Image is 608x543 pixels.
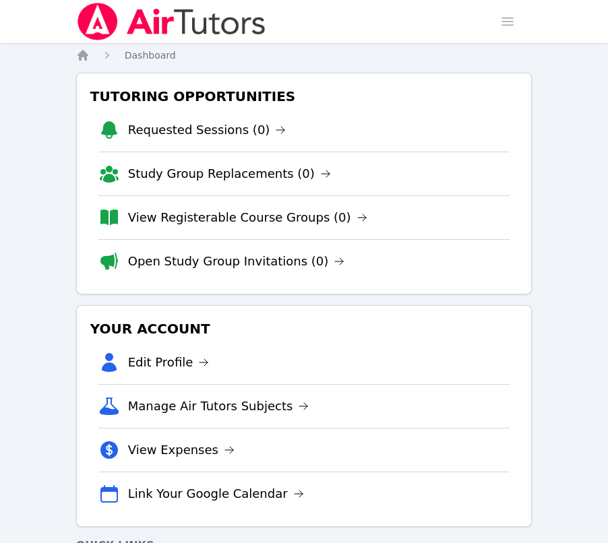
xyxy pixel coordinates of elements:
[128,121,286,139] a: Requested Sessions (0)
[128,353,210,372] a: Edit Profile
[128,441,235,459] a: View Expenses
[125,49,176,62] a: Dashboard
[128,397,309,416] a: Manage Air Tutors Subjects
[128,484,304,503] a: Link Your Google Calendar
[88,317,521,341] h3: Your Account
[76,3,267,40] img: Air Tutors
[128,252,345,271] a: Open Study Group Invitations (0)
[128,208,367,227] a: View Registerable Course Groups (0)
[76,49,533,62] nav: Breadcrumb
[88,84,521,108] h3: Tutoring Opportunities
[125,50,176,61] span: Dashboard
[128,164,331,183] a: Study Group Replacements (0)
